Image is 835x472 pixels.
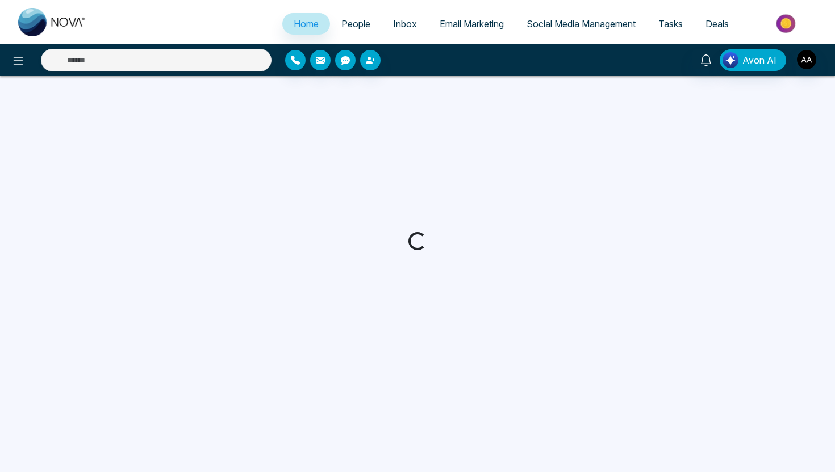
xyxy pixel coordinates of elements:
img: User Avatar [797,50,816,69]
span: Avon AI [742,53,776,67]
span: People [341,18,370,29]
img: Lead Flow [723,52,738,68]
a: People [330,13,382,35]
a: Home [282,13,330,35]
span: Tasks [658,18,683,29]
span: Email Marketing [440,18,504,29]
img: Market-place.gif [746,11,828,36]
img: Nova CRM Logo [18,8,86,36]
button: Avon AI [720,49,786,71]
a: Tasks [647,13,694,35]
span: Deals [705,18,729,29]
a: Social Media Management [515,13,647,35]
span: Inbox [393,18,417,29]
a: Email Marketing [428,13,515,35]
span: Social Media Management [527,18,636,29]
a: Deals [694,13,740,35]
span: Home [294,18,319,29]
a: Inbox [382,13,428,35]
